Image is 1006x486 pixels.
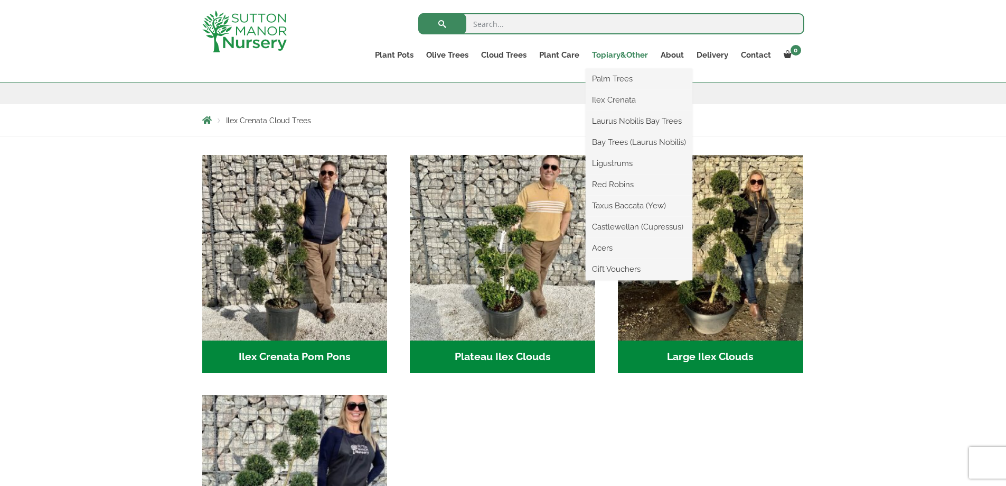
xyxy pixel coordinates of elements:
input: Search... [418,13,804,34]
span: 0 [791,45,801,56]
img: Ilex Crenata Pom Pons [202,155,388,341]
span: Ilex Crenata Cloud Trees [226,116,311,125]
a: Visit product category Plateau Ilex Clouds [410,155,595,373]
a: Laurus Nobilis Bay Trees [586,113,692,129]
img: Large Ilex Clouds [618,155,803,341]
a: Visit product category Large Ilex Clouds [618,155,803,373]
a: Gift Vouchers [586,261,692,277]
a: Taxus Baccata (Yew) [586,198,692,214]
a: Red Robins [586,177,692,192]
h2: Plateau Ilex Clouds [410,341,595,373]
a: Topiary&Other [586,48,654,62]
a: Castlewellan (Cupressus) [586,219,692,235]
a: Plant Care [533,48,586,62]
a: Bay Trees (Laurus Nobilis) [586,134,692,150]
a: Palm Trees [586,71,692,87]
a: Plant Pots [369,48,420,62]
a: Visit product category Ilex Crenata Pom Pons [202,155,388,373]
a: Contact [735,48,777,62]
a: Cloud Trees [475,48,533,62]
a: Olive Trees [420,48,475,62]
a: Ilex Crenata [586,92,692,108]
a: Delivery [690,48,735,62]
a: About [654,48,690,62]
a: 0 [777,48,804,62]
img: Plateau Ilex Clouds [410,155,595,341]
a: Acers [586,240,692,256]
img: logo [202,11,287,52]
h2: Ilex Crenata Pom Pons [202,341,388,373]
a: Ligustrums [586,155,692,171]
h2: Large Ilex Clouds [618,341,803,373]
nav: Breadcrumbs [202,116,804,124]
